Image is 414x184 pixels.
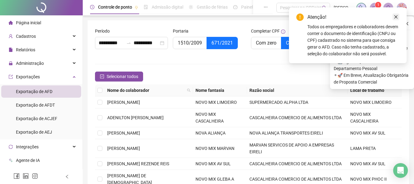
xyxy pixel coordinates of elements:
span: export [9,75,13,79]
span: [PERSON_NAME] REZENDE REIS [107,161,169,166]
span: close [394,15,398,19]
th: Local de trabalho [348,84,402,96]
td: NOVO MIX MARVAN [193,139,247,158]
div: Atenção! [307,14,399,21]
td: NOVO MIX AV SUL [348,158,402,170]
span: Nome do colaborador [107,87,184,94]
span: Completar CPF [251,28,280,34]
td: SUPERMERCADO ALPHA LTDA [247,96,348,108]
span: Exportação de AFDT [16,103,55,108]
span: Administração [16,61,44,66]
span: 671/2021 [211,40,233,46]
span: search [322,6,327,10]
button: Selecionar todos [95,72,143,81]
th: Nome fantasia [193,84,247,96]
td: NOVA ALIANÇA TRANSPORTES EIRELI [247,127,348,139]
span: Painel do DP [241,5,265,10]
span: facebook [13,173,20,179]
span: [PERSON_NAME] [107,100,140,105]
span: sun [189,5,193,9]
span: Selecionar todos [107,73,138,80]
span: Cadastros [16,34,36,39]
span: search [187,88,191,92]
span: sync [9,145,13,149]
span: [PERSON_NAME] [334,4,353,11]
span: Página inicial [16,20,41,25]
span: file [9,48,13,52]
td: NOVO MIX AV SUL [348,127,402,139]
span: user-add [9,34,13,38]
td: NOVA ALIANÇA [193,127,247,139]
span: linkedin [23,173,29,179]
img: sparkle-icon.fc2bf0ac1784a2077858766a79e2daf3.svg [358,4,365,11]
span: Exportação de ACJEF [16,116,57,121]
td: CASCALHEIRA COMERCIO DE ALIMENTOS LTDA [247,158,348,170]
span: clock-circle [90,5,94,9]
span: lock [9,61,13,65]
span: ellipsis [264,5,268,9]
span: Com zero [256,40,276,46]
span: Admissão digital [152,5,183,10]
span: search [186,86,192,95]
span: exclamation-circle [296,14,304,21]
span: file-done [144,5,148,9]
td: NOVO MIX LIMOEIRO [193,96,247,108]
span: Integrações [16,144,39,149]
td: NOVO MIX CASCALHEIRA [193,108,247,127]
td: NOVO MIX CASCALHEIRA [348,108,402,127]
span: notification [372,5,378,10]
span: close [405,22,409,26]
span: to [126,41,131,45]
span: check-square [100,74,104,79]
td: LAMA PRETA [348,139,402,158]
td: MARVAN SERVICOS DE APOIO A EMPRESAS EIRELI [247,139,348,158]
td: NOVO MIX AV SUL [193,158,247,170]
span: Relatórios [16,47,35,52]
span: Período [95,28,110,34]
div: Todos os empregadores e colaboradores devem conter o documento de identificação (CNPJ ou CPF) cad... [307,23,399,57]
span: ⚬ 🚀 Em Breve, Atualização Obrigatória de Proposta Comercial [334,72,410,85]
span: left [65,174,69,179]
span: Controle de ponto [98,5,132,10]
span: info-circle [281,29,285,34]
span: Portaria [173,28,188,34]
span: swap-right [126,41,131,45]
th: Razão social [247,84,348,96]
div: Open Intercom Messenger [393,163,408,178]
span: Agente de IA [16,158,40,163]
td: CASCALHEIRA COMERCIO DE ALIMENTOS LTDA [247,108,348,127]
span: Com espaço [286,40,313,46]
span: instagram [32,173,38,179]
td: NOVO MIX LIMOEIRO [348,96,402,108]
span: pushpin [135,6,138,9]
span: Gestão de férias [197,5,228,10]
span: [PERSON_NAME] [107,146,140,151]
a: Close [393,14,399,20]
span: 1 [377,3,379,7]
span: [PERSON_NAME] [107,131,140,135]
span: home [9,21,13,25]
span: Exportação de AEJ [16,130,52,135]
sup: 1 [375,2,381,8]
span: bell [386,5,391,10]
span: Exportações [16,74,40,79]
span: 1510/2009 [178,40,202,46]
span: dashboard [233,5,237,9]
span: ADENILTON [PERSON_NAME] [107,115,164,120]
img: 30682 [397,3,406,12]
span: Exportação de AFD [16,89,52,94]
